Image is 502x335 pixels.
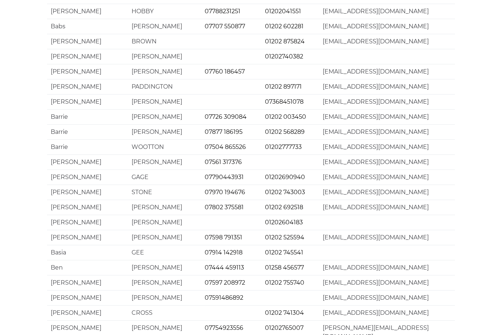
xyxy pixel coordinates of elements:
[205,23,245,30] a: 07707 550877
[319,185,455,200] td: [EMAIL_ADDRESS][DOMAIN_NAME]
[128,245,201,260] td: GEE
[128,19,201,34] td: [PERSON_NAME]
[265,8,301,15] a: 01202041551
[128,291,201,306] td: [PERSON_NAME]
[265,234,304,241] a: 01202 525594
[319,19,455,34] td: [EMAIL_ADDRESS][DOMAIN_NAME]
[128,200,201,215] td: [PERSON_NAME]
[128,49,201,64] td: [PERSON_NAME]
[319,110,455,125] td: [EMAIL_ADDRESS][DOMAIN_NAME]
[265,23,304,30] a: 01202 602281
[47,4,128,19] td: [PERSON_NAME]
[47,245,128,260] td: Basia
[47,291,128,306] td: [PERSON_NAME]
[265,99,304,106] a: 07368451078
[319,64,455,79] td: [EMAIL_ADDRESS][DOMAIN_NAME]
[319,275,455,291] td: [EMAIL_ADDRESS][DOMAIN_NAME]
[205,174,244,181] a: 07790443931
[265,144,302,151] a: 01202777733
[47,34,128,49] td: [PERSON_NAME]
[319,306,455,321] td: [EMAIL_ADDRESS][DOMAIN_NAME]
[205,114,247,121] a: 07726 309084
[47,170,128,185] td: [PERSON_NAME]
[128,95,201,110] td: [PERSON_NAME]
[205,279,245,286] a: 07597 208972
[265,264,304,271] a: 01258 456577
[265,83,302,90] a: 01202 897171
[128,79,201,95] td: PADDINGTON
[128,170,201,185] td: GAGE
[205,295,243,302] a: 07591486892
[205,159,242,166] a: 07561 317376
[205,8,240,15] a: 07788231251
[128,110,201,125] td: [PERSON_NAME]
[128,306,201,321] td: CROSS
[47,215,128,230] td: [PERSON_NAME]
[128,4,201,19] td: HOBBY
[205,264,244,271] a: 07444 459113
[205,144,246,151] a: 07504 865526
[128,185,201,200] td: STONE
[128,155,201,170] td: [PERSON_NAME]
[265,310,304,317] a: 01202 741304
[265,325,304,332] a: 01202765007
[319,291,455,306] td: [EMAIL_ADDRESS][DOMAIN_NAME]
[205,234,242,241] a: 07598 791351
[47,260,128,275] td: Ben
[265,204,303,211] a: 01202 692518
[128,215,201,230] td: [PERSON_NAME]
[47,64,128,79] td: [PERSON_NAME]
[47,95,128,110] td: [PERSON_NAME]
[319,79,455,95] td: [EMAIL_ADDRESS][DOMAIN_NAME]
[128,275,201,291] td: [PERSON_NAME]
[205,325,243,332] a: 07754923556
[319,260,455,275] td: [EMAIL_ADDRESS][DOMAIN_NAME]
[265,129,305,136] a: 01202 568289
[319,34,455,49] td: [EMAIL_ADDRESS][DOMAIN_NAME]
[319,95,455,110] td: [EMAIL_ADDRESS][DOMAIN_NAME]
[205,129,243,136] a: 07877 186195
[319,155,455,170] td: [EMAIL_ADDRESS][DOMAIN_NAME]
[47,200,128,215] td: [PERSON_NAME]
[47,155,128,170] td: [PERSON_NAME]
[265,249,303,256] a: 01202 745541
[47,140,128,155] td: Barrie
[47,79,128,95] td: [PERSON_NAME]
[128,140,201,155] td: WOOTTON
[205,189,245,196] a: 07970 194676
[47,19,128,34] td: Babs
[265,174,305,181] a: 01202690940
[128,230,201,245] td: [PERSON_NAME]
[265,38,305,45] a: 01202 875824
[128,125,201,140] td: [PERSON_NAME]
[265,189,305,196] a: 01202 743003
[47,110,128,125] td: Barrie
[128,34,201,49] td: BROWN
[128,260,201,275] td: [PERSON_NAME]
[265,219,303,226] a: 01202604183
[205,68,245,75] a: 07760 186457
[265,114,306,121] a: 01202 003450
[128,64,201,79] td: [PERSON_NAME]
[47,230,128,245] td: [PERSON_NAME]
[319,140,455,155] td: [EMAIL_ADDRESS][DOMAIN_NAME]
[265,53,303,60] a: 01202740382
[319,125,455,140] td: [EMAIL_ADDRESS][DOMAIN_NAME]
[205,249,243,256] a: 07914 142918
[319,4,455,19] td: [EMAIL_ADDRESS][DOMAIN_NAME]
[319,200,455,215] td: [EMAIL_ADDRESS][DOMAIN_NAME]
[319,230,455,245] td: [EMAIL_ADDRESS][DOMAIN_NAME]
[47,185,128,200] td: [PERSON_NAME]
[47,125,128,140] td: Barrie
[265,279,304,286] a: 01202 755740
[47,306,128,321] td: [PERSON_NAME]
[47,275,128,291] td: [PERSON_NAME]
[319,170,455,185] td: [EMAIL_ADDRESS][DOMAIN_NAME]
[205,204,244,211] a: 07802 375581
[47,49,128,64] td: [PERSON_NAME]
